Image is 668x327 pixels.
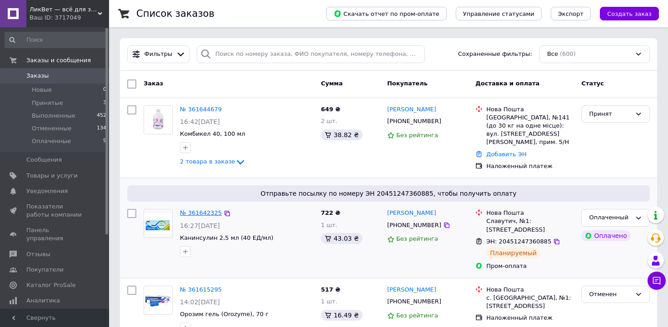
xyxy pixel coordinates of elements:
span: 1 шт. [321,222,337,228]
div: Ваш ID: 3717049 [30,14,109,22]
img: Фото товару [144,286,172,314]
span: Заказы и сообщения [26,56,91,64]
div: 16.49 ₴ [321,310,362,321]
span: Создать заказ [607,10,652,17]
span: Сохраненные фильтры: [458,50,532,59]
span: Панель управления [26,226,84,243]
span: Оплаченные [32,137,71,145]
span: 1 шт. [321,298,337,305]
span: Сообщения [26,156,62,164]
span: Каталог ProSale [26,281,75,289]
div: Принят [589,109,631,119]
a: Создать заказ [591,10,659,17]
div: 43.03 ₴ [321,233,362,244]
div: [PHONE_NUMBER] [385,115,443,127]
span: Новые [32,86,52,94]
span: Без рейтинга [396,235,438,242]
span: Фильтры [145,50,173,59]
span: Показатели работы компании [26,203,84,219]
a: [PERSON_NAME] [387,209,436,218]
span: 517 ₴ [321,286,340,293]
span: Сумма [321,80,343,87]
button: Чат с покупателем [648,272,666,290]
span: Заказы [26,72,49,80]
span: 9 [103,137,106,145]
span: 16:42[DATE] [180,118,220,125]
a: № 361642325 [180,209,222,216]
input: Поиск по номеру заказа, ФИО покупателя, номеру телефона, Email, номеру накладной [197,45,425,63]
a: [PERSON_NAME] [387,286,436,294]
div: Наложенный платеж [486,162,574,170]
span: 14:02[DATE] [180,298,220,306]
span: Без рейтинга [396,132,438,139]
div: Нова Пошта [486,286,574,294]
div: 38.82 ₴ [321,129,362,140]
div: Планируемый [486,248,540,258]
span: Управление статусами [463,10,534,17]
a: № 361644679 [180,106,222,113]
div: Оплачено [581,230,630,241]
span: 3 [103,99,106,107]
span: Доставка и оплата [475,80,539,87]
div: с. [GEOGRAPHIC_DATA], №1: [STREET_ADDRESS] [486,294,574,310]
span: 452 [97,112,106,120]
span: Все [547,50,558,59]
span: 134 [97,124,106,133]
span: Товары и услуги [26,172,78,180]
span: Статус [581,80,604,87]
a: Комбикел 40, 100 мл [180,130,245,137]
span: ЛикВет — всё для здоровья вашего питомца [30,5,98,14]
button: Экспорт [551,7,591,20]
span: Уведомления [26,187,68,195]
span: Принятые [32,99,63,107]
a: Орозим гель (Orozyme), 70 г [180,311,269,317]
a: Добавить ЭН [486,151,526,158]
div: Оплаченный [589,213,631,223]
h1: Список заказов [136,8,214,19]
span: 0 [103,86,106,94]
a: [PERSON_NAME] [387,105,436,114]
div: Наложенный платеж [486,314,574,322]
span: 722 ₴ [321,209,340,216]
div: Нова Пошта [486,209,574,217]
a: Канинсулин 2,5 мл (40 ЕД/мл) [180,234,274,241]
div: [GEOGRAPHIC_DATA], №141 (до 30 кг на одне місце): вул. [STREET_ADDRESS][PERSON_NAME], прим. 5/Н [486,114,574,147]
a: 2 товара в заказе [180,158,246,165]
span: Покупатель [387,80,428,87]
a: № 361615295 [180,286,222,293]
a: Фото товару [144,209,173,238]
img: Фото товару [144,213,172,233]
button: Скачать отчет по пром-оплате [326,7,447,20]
span: 649 ₴ [321,106,340,113]
span: Отмененные [32,124,71,133]
span: (600) [560,50,576,57]
span: Скачать отчет по пром-оплате [334,10,439,18]
div: [PHONE_NUMBER] [385,219,443,231]
span: Отзывы [26,250,50,258]
span: ЭН: 20451247360885 [486,238,551,245]
div: Славутич, №1: [STREET_ADDRESS] [486,217,574,233]
a: Фото товару [144,286,173,315]
span: Отправьте посылку по номеру ЭН 20451247360885, чтобы получить оплату [131,189,646,198]
div: [PHONE_NUMBER] [385,296,443,307]
div: Нова Пошта [486,105,574,114]
div: Отменен [589,290,631,299]
input: Поиск [5,32,107,48]
button: Управление статусами [456,7,542,20]
button: Создать заказ [600,7,659,20]
span: Без рейтинга [396,312,438,319]
span: 16:27[DATE] [180,222,220,229]
span: 2 шт. [321,118,337,124]
span: Заказ [144,80,163,87]
span: Покупатели [26,266,64,274]
span: Экспорт [558,10,583,17]
img: Фото товару [144,106,172,134]
div: Пром-оплата [486,262,574,270]
span: 2 товара в заказе [180,159,235,165]
span: Выполненные [32,112,75,120]
span: Аналитика [26,297,60,305]
a: Фото товару [144,105,173,134]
